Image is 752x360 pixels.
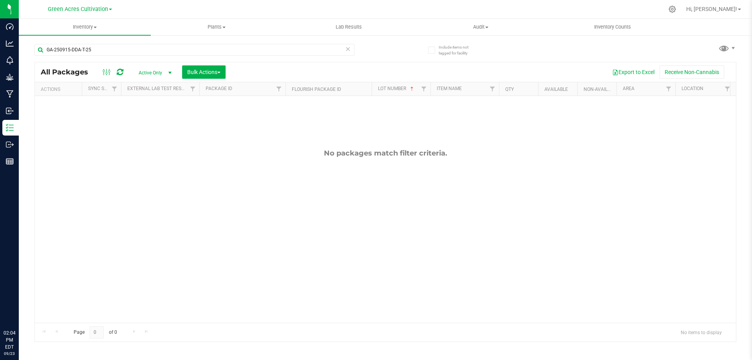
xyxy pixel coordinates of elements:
[674,326,728,338] span: No items to display
[721,82,734,96] a: Filter
[206,86,232,91] a: Package ID
[67,326,123,338] span: Page of 0
[292,87,341,92] a: Flourish Package ID
[667,5,677,13] div: Manage settings
[151,19,283,35] a: Plants
[6,56,14,64] inline-svg: Monitoring
[547,19,679,35] a: Inventory Counts
[418,82,430,96] a: Filter
[187,69,221,75] span: Bulk Actions
[186,82,199,96] a: Filter
[35,149,736,157] div: No packages match filter criteria.
[283,19,415,35] a: Lab Results
[19,19,151,35] a: Inventory
[584,24,642,31] span: Inventory Counts
[6,124,14,132] inline-svg: Inventory
[19,24,151,31] span: Inventory
[88,86,118,91] a: Sync Status
[182,65,226,79] button: Bulk Actions
[584,87,618,92] a: Non-Available
[662,82,675,96] a: Filter
[41,87,79,92] div: Actions
[41,68,96,76] span: All Packages
[4,329,15,351] p: 02:04 PM EDT
[6,107,14,115] inline-svg: Inbound
[6,23,14,31] inline-svg: Dashboard
[505,87,514,92] a: Qty
[48,6,108,13] span: Green Acres Cultivation
[439,44,478,56] span: Include items not tagged for facility
[4,351,15,356] p: 09/23
[151,24,282,31] span: Plants
[607,65,660,79] button: Export to Excel
[34,44,354,56] input: Search Package ID, Item Name, SKU, Lot or Part Number...
[6,73,14,81] inline-svg: Grow
[660,65,724,79] button: Receive Non-Cannabis
[127,86,189,91] a: External Lab Test Result
[415,24,546,31] span: Audit
[486,82,499,96] a: Filter
[345,44,351,54] span: Clear
[681,86,703,91] a: Location
[544,87,568,92] a: Available
[6,40,14,47] inline-svg: Analytics
[6,141,14,148] inline-svg: Outbound
[6,90,14,98] inline-svg: Manufacturing
[686,6,737,12] span: Hi, [PERSON_NAME]!
[378,86,415,91] a: Lot Number
[437,86,462,91] a: Item Name
[623,86,634,91] a: Area
[415,19,547,35] a: Audit
[273,82,286,96] a: Filter
[108,82,121,96] a: Filter
[325,24,372,31] span: Lab Results
[6,157,14,165] inline-svg: Reports
[8,297,31,321] iframe: Resource center
[23,296,33,306] iframe: Resource center unread badge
